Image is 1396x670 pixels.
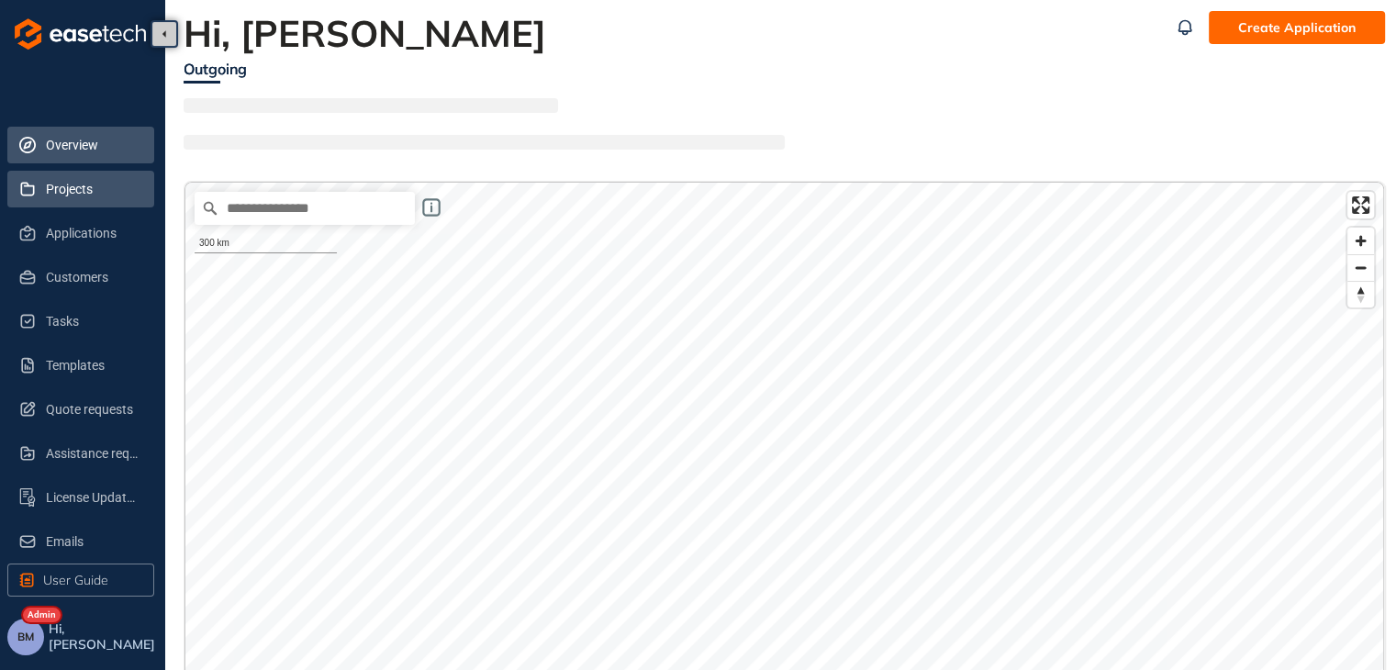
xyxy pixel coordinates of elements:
[195,234,337,253] div: 300 km
[1238,17,1356,38] span: Create Application
[46,127,140,163] span: Overview
[1347,192,1374,218] button: Enter fullscreen
[46,523,140,560] span: Emails
[184,11,557,55] h2: Hi, [PERSON_NAME]
[1209,11,1385,44] button: Create Application
[43,570,108,590] span: User Guide
[17,631,34,643] span: BM
[1347,255,1374,281] span: Zoom out
[49,621,158,653] span: Hi, [PERSON_NAME]
[46,435,140,472] span: Assistance requests
[1347,254,1374,281] button: Zoom out
[46,391,140,428] span: Quote requests
[46,303,140,340] span: Tasks
[46,259,140,296] span: Customers
[1347,282,1374,307] span: Reset bearing to north
[1347,228,1374,254] button: Zoom in
[7,619,44,655] button: BM
[7,564,154,597] button: User Guide
[46,347,140,384] span: Templates
[46,479,140,516] span: License Update Requests
[46,215,140,251] span: Applications
[184,58,247,81] div: Outgoing
[195,192,415,225] input: Search place...
[1347,281,1374,307] button: Reset bearing to north
[15,18,146,50] img: logo
[46,171,140,207] span: Projects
